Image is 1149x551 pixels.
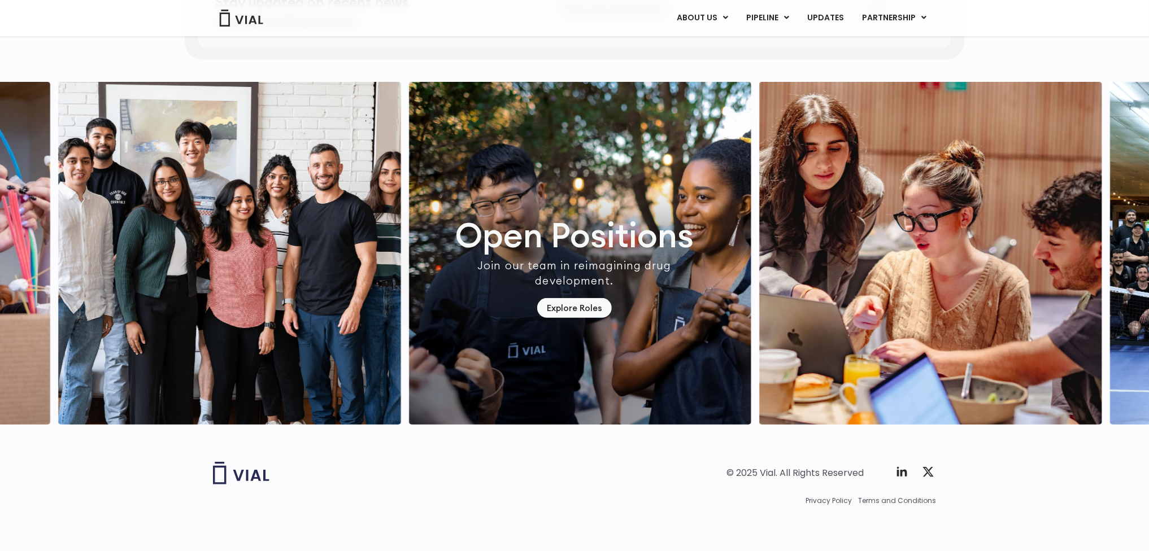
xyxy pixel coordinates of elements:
[219,10,264,27] img: Vial Logo
[58,82,401,425] div: 7 / 7
[858,496,936,506] a: Terms and Conditions
[408,82,751,425] div: 1 / 7
[853,8,935,28] a: PARTNERSHIPMenu Toggle
[58,82,401,425] img: http://Group%20of%20smiling%20people%20posing%20for%20a%20picture
[806,496,852,506] a: Privacy Policy
[726,467,864,479] div: © 2025 Vial. All Rights Reserved
[213,462,269,484] img: Vial logo wih "Vial" spelled out
[737,8,798,28] a: PIPELINEMenu Toggle
[798,8,852,28] a: UPDATES
[537,298,612,318] a: Explore Roles
[668,8,737,28] a: ABOUT USMenu Toggle
[408,82,751,425] img: http://Group%20of%20people%20smiling%20wearing%20aprons
[759,82,1102,425] div: 2 / 7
